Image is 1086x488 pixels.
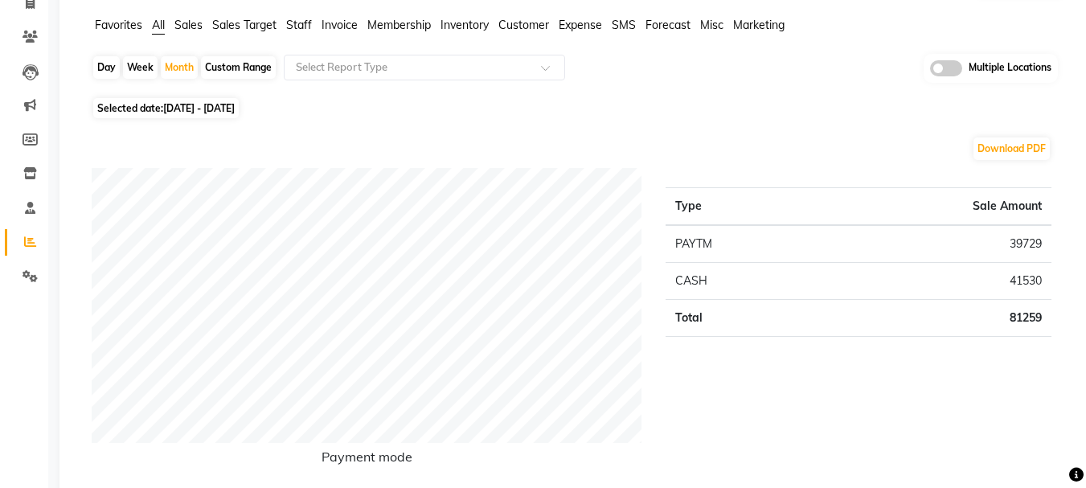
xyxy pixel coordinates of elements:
[973,137,1050,160] button: Download PDF
[816,299,1051,336] td: 81259
[93,98,239,118] span: Selected date:
[666,262,816,299] td: CASH
[152,18,165,32] span: All
[441,18,489,32] span: Inventory
[816,262,1051,299] td: 41530
[322,18,358,32] span: Invoice
[201,56,276,79] div: Custom Range
[612,18,636,32] span: SMS
[559,18,602,32] span: Expense
[92,449,641,471] h6: Payment mode
[645,18,691,32] span: Forecast
[666,299,816,336] td: Total
[161,56,198,79] div: Month
[969,60,1051,76] span: Multiple Locations
[498,18,549,32] span: Customer
[123,56,158,79] div: Week
[93,56,120,79] div: Day
[95,18,142,32] span: Favorites
[174,18,203,32] span: Sales
[733,18,785,32] span: Marketing
[163,102,235,114] span: [DATE] - [DATE]
[367,18,431,32] span: Membership
[212,18,277,32] span: Sales Target
[700,18,723,32] span: Misc
[286,18,312,32] span: Staff
[666,187,816,225] th: Type
[816,225,1051,263] td: 39729
[816,187,1051,225] th: Sale Amount
[666,225,816,263] td: PAYTM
